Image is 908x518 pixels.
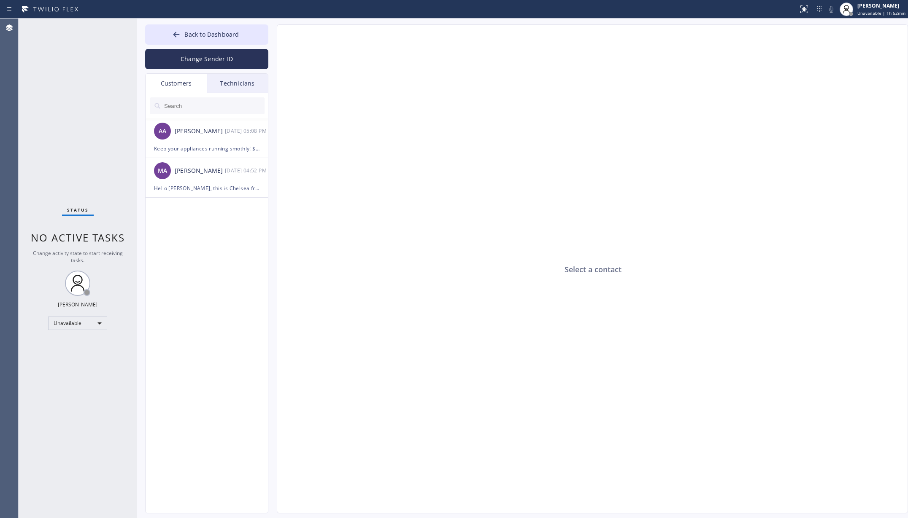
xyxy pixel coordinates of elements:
div: 07/28/2023 7:52 AM [225,166,269,175]
div: [PERSON_NAME] [175,126,225,136]
span: No active tasks [31,231,125,244]
input: Search [163,97,265,114]
div: Keep your appliances running smothly! $25 OFF any appliance repair! Book appointment at [DOMAIN_N... [154,144,259,153]
span: AA [159,126,166,136]
div: Hello [PERSON_NAME], this is Chelsea from Electrical Land [GEOGRAPHIC_DATA][PERSON_NAME]. Just wa... [154,183,259,193]
div: Customers [146,74,207,93]
div: [PERSON_NAME] [857,2,905,9]
button: Mute [825,3,837,15]
button: Change Sender ID [145,49,268,69]
span: Back to Dashboard [184,30,239,38]
div: [PERSON_NAME] [175,166,225,176]
span: Change activity state to start receiving tasks. [33,250,123,264]
div: Technicians [207,74,268,93]
button: Back to Dashboard [145,24,268,45]
div: Unavailable [48,317,107,330]
span: MA [158,166,167,176]
span: Status [67,207,89,213]
div: 09/16/2025 9:08 AM [225,126,269,136]
div: [PERSON_NAME] [58,301,97,308]
span: Unavailable | 1h 52min [857,10,905,16]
